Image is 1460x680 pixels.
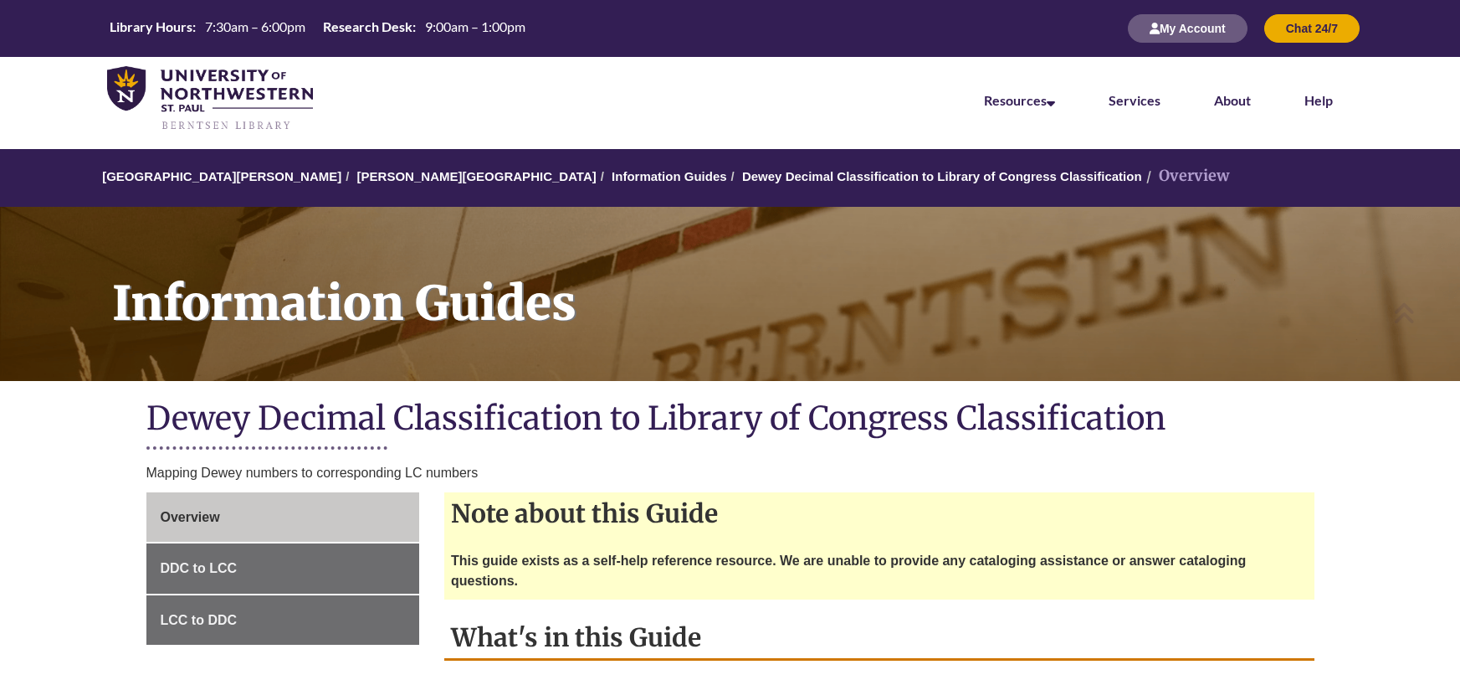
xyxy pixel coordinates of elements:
a: My Account [1128,21,1247,35]
a: Overview [146,492,420,543]
a: Hours Today [103,18,532,40]
a: Back to Top [1393,301,1456,324]
h2: What's in this Guide [444,616,1314,661]
h2: Note about this Guide [444,492,1314,534]
a: DDC to LCC [146,543,420,594]
span: 9:00am – 1:00pm [425,18,525,34]
a: Dewey Decimal Classification to Library of Congress Classification [742,169,1142,183]
a: Chat 24/7 [1264,21,1360,35]
a: LCC to DDC [146,595,420,646]
h1: Information Guides [94,207,1460,359]
button: Chat 24/7 [1264,14,1360,43]
span: DDC to LCC [161,561,238,575]
a: Help [1304,92,1333,108]
a: [PERSON_NAME][GEOGRAPHIC_DATA] [357,169,597,183]
th: Library Hours: [103,18,198,36]
button: My Account [1128,14,1247,43]
span: Overview [161,510,220,524]
a: [GEOGRAPHIC_DATA][PERSON_NAME] [102,169,341,183]
a: Resources [984,92,1055,108]
span: 7:30am – 6:00pm [205,18,305,34]
a: About [1214,92,1251,108]
img: UNWSP Library Logo [107,66,313,131]
th: Research Desk: [316,18,418,36]
span: LCC to DDC [161,613,238,627]
a: Services [1109,92,1160,108]
li: Overview [1142,164,1229,188]
strong: This guide exists as a self-help reference resource. We are unable to provide any cataloging assi... [451,554,1246,588]
h1: Dewey Decimal Classification to Library of Congress Classification [146,398,1314,442]
div: Guide Page Menu [146,492,420,646]
span: Mapping Dewey numbers to corresponding LC numbers [146,466,479,480]
a: Information Guides [612,169,727,183]
table: Hours Today [103,18,532,39]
